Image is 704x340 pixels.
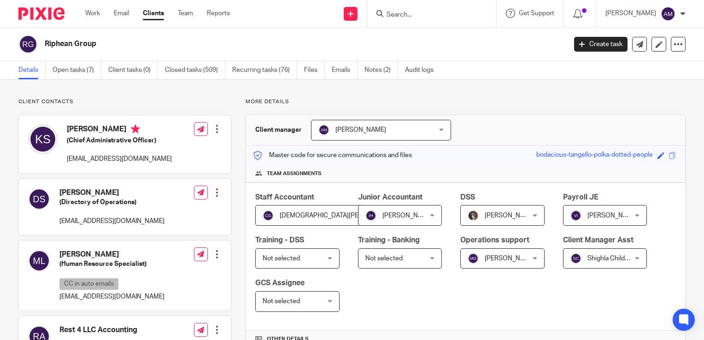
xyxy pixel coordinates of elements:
img: svg%3E [28,250,50,272]
input: Search [386,11,469,19]
a: Audit logs [405,61,440,79]
a: Open tasks (7) [53,61,101,79]
img: svg%3E [365,210,376,221]
a: Files [304,61,325,79]
p: More details [246,98,686,106]
p: [EMAIL_ADDRESS][DOMAIN_NAME] [59,217,164,226]
h4: [PERSON_NAME] [67,124,172,136]
h5: (Directory of Operations) [59,198,164,207]
span: Not selected [263,298,300,305]
span: Not selected [263,255,300,262]
a: Closed tasks (509) [165,61,225,79]
span: [PERSON_NAME] [382,212,433,219]
span: Operations support [460,236,529,244]
p: Client contacts [18,98,231,106]
p: [EMAIL_ADDRESS][DOMAIN_NAME] [67,154,172,164]
a: Notes (2) [364,61,398,79]
a: Client tasks (0) [108,61,158,79]
img: svg%3E [570,253,581,264]
img: svg%3E [18,35,38,54]
h4: [PERSON_NAME] [59,188,164,198]
a: Details [18,61,46,79]
i: Primary [131,124,140,134]
a: Email [114,9,129,18]
span: Training - Banking [358,236,420,244]
span: Payroll JE [563,193,598,201]
span: Not selected [365,255,403,262]
p: [EMAIL_ADDRESS][DOMAIN_NAME] [59,292,164,301]
img: svg%3E [28,124,58,154]
span: Junior Accountant [358,193,422,201]
h4: Rest 4 LLC Accounting [59,325,164,335]
a: Recurring tasks (76) [232,61,297,79]
p: [PERSON_NAME] [605,9,656,18]
img: svg%3E [570,210,581,221]
span: Staff Accountant [255,193,314,201]
span: Get Support [519,10,554,17]
img: svg%3E [661,6,675,21]
img: svg%3E [28,188,50,210]
img: svg%3E [263,210,274,221]
span: [PERSON_NAME] [335,127,386,133]
span: [PERSON_NAME] [485,212,535,219]
span: GCS Assignee [255,279,305,287]
h5: (Human Resource Specialist) [59,259,164,269]
img: svg%3E [468,253,479,264]
img: Pixie [18,7,65,20]
h3: Client manager [255,125,302,135]
span: [PERSON_NAME] [587,212,638,219]
span: DSS [460,193,475,201]
div: bodacious-tangello-polka-dotted-people [536,150,653,161]
a: Clients [143,9,164,18]
a: Emails [332,61,358,79]
p: CC in auto emails [59,278,118,290]
p: Master code for secure communications and files [253,151,412,160]
span: Training - DSS [255,236,304,244]
span: Team assignments [267,170,322,177]
span: [DEMOGRAPHIC_DATA][PERSON_NAME] [280,212,399,219]
img: Profile%20picture%20JUS.JPG [468,210,479,221]
span: Client Manager Asst [563,236,634,244]
a: Reports [207,9,230,18]
a: Team [178,9,193,18]
span: [PERSON_NAME] [485,255,535,262]
a: Work [85,9,100,18]
h4: [PERSON_NAME] [59,250,164,259]
img: svg%3E [318,124,329,135]
h5: (Chief Administrative Officer) [67,136,172,145]
h2: Riphean Group [45,39,457,49]
span: Shighla Childers [587,255,634,262]
a: Create task [574,37,628,52]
